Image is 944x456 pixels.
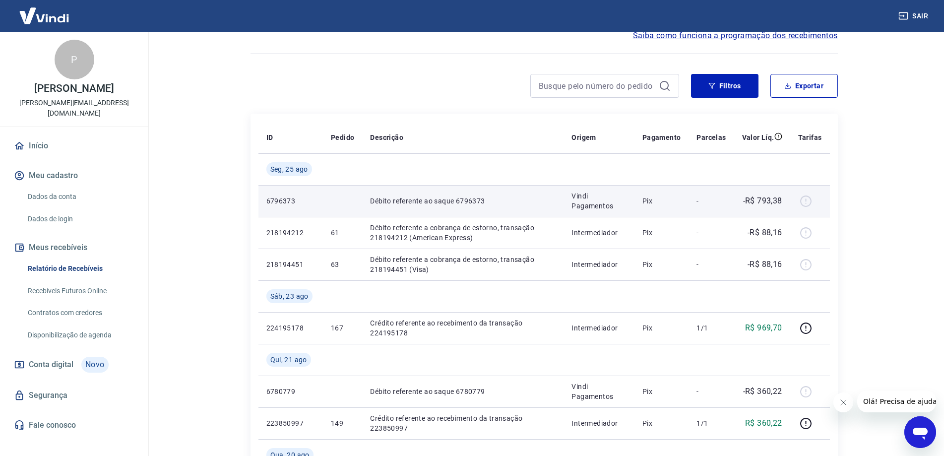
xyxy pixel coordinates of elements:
p: Pix [642,260,681,269]
p: Intermediador [571,228,627,238]
img: Vindi [12,0,76,31]
p: Intermediador [571,418,627,428]
p: -R$ 793,38 [743,195,782,207]
p: Débito referente a cobrança de estorno, transação 218194451 (Visa) [370,255,556,274]
p: Parcelas [696,132,726,142]
p: Crédito referente ao recebimento da transação 223850997 [370,413,556,433]
p: [PERSON_NAME][EMAIL_ADDRESS][DOMAIN_NAME] [8,98,140,119]
button: Meu cadastro [12,165,136,187]
p: - [696,196,726,206]
p: -R$ 88,16 [748,259,782,270]
p: 224195178 [266,323,315,333]
p: Débito referente ao saque 6796373 [370,196,556,206]
p: - [696,260,726,269]
a: Saiba como funciona a programação dos recebimentos [633,30,838,42]
a: Fale conosco [12,414,136,436]
a: Conta digitalNovo [12,353,136,377]
p: Pix [642,387,681,396]
p: 223850997 [266,418,315,428]
p: 149 [331,418,354,428]
p: Vindi Pagamentos [571,191,627,211]
p: 63 [331,260,354,269]
p: Pagamento [642,132,681,142]
a: Relatório de Recebíveis [24,259,136,279]
p: -R$ 360,22 [743,386,782,397]
p: Descrição [370,132,403,142]
p: [PERSON_NAME] [34,83,114,94]
a: Dados da conta [24,187,136,207]
p: R$ 360,22 [745,417,782,429]
p: Tarifas [798,132,822,142]
span: Sáb, 23 ago [270,291,309,301]
iframe: Fechar mensagem [833,392,853,412]
p: - [696,228,726,238]
p: Crédito referente ao recebimento da transação 224195178 [370,318,556,338]
iframe: Mensagem da empresa [857,391,936,412]
p: R$ 969,70 [745,322,782,334]
p: Pix [642,228,681,238]
p: 218194451 [266,260,315,269]
iframe: Botão para abrir a janela de mensagens [904,416,936,448]
p: 6780779 [266,387,315,396]
p: Vindi Pagamentos [571,382,627,401]
p: Pix [642,196,681,206]
p: 218194212 [266,228,315,238]
input: Busque pelo número do pedido [539,78,655,93]
p: 6796373 [266,196,315,206]
p: Pedido [331,132,354,142]
p: -R$ 88,16 [748,227,782,239]
p: - [696,387,726,396]
p: ID [266,132,273,142]
div: P [55,40,94,79]
p: Intermediador [571,260,627,269]
p: Pix [642,323,681,333]
a: Disponibilização de agenda [24,325,136,345]
p: 1/1 [696,418,726,428]
p: Débito referente ao saque 6780779 [370,387,556,396]
span: Conta digital [29,358,73,372]
p: 1/1 [696,323,726,333]
p: Débito referente a cobrança de estorno, transação 218194212 (American Express) [370,223,556,243]
p: Intermediador [571,323,627,333]
button: Sair [896,7,932,25]
a: Recebíveis Futuros Online [24,281,136,301]
button: Exportar [770,74,838,98]
p: Origem [571,132,596,142]
p: Valor Líq. [742,132,774,142]
p: Pix [642,418,681,428]
span: Olá! Precisa de ajuda? [6,7,83,15]
span: Qui, 21 ago [270,355,307,365]
button: Filtros [691,74,758,98]
button: Meus recebíveis [12,237,136,259]
a: Dados de login [24,209,136,229]
p: 167 [331,323,354,333]
a: Início [12,135,136,157]
a: Contratos com credores [24,303,136,323]
a: Segurança [12,385,136,406]
p: 61 [331,228,354,238]
span: Seg, 25 ago [270,164,308,174]
span: Novo [81,357,109,373]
